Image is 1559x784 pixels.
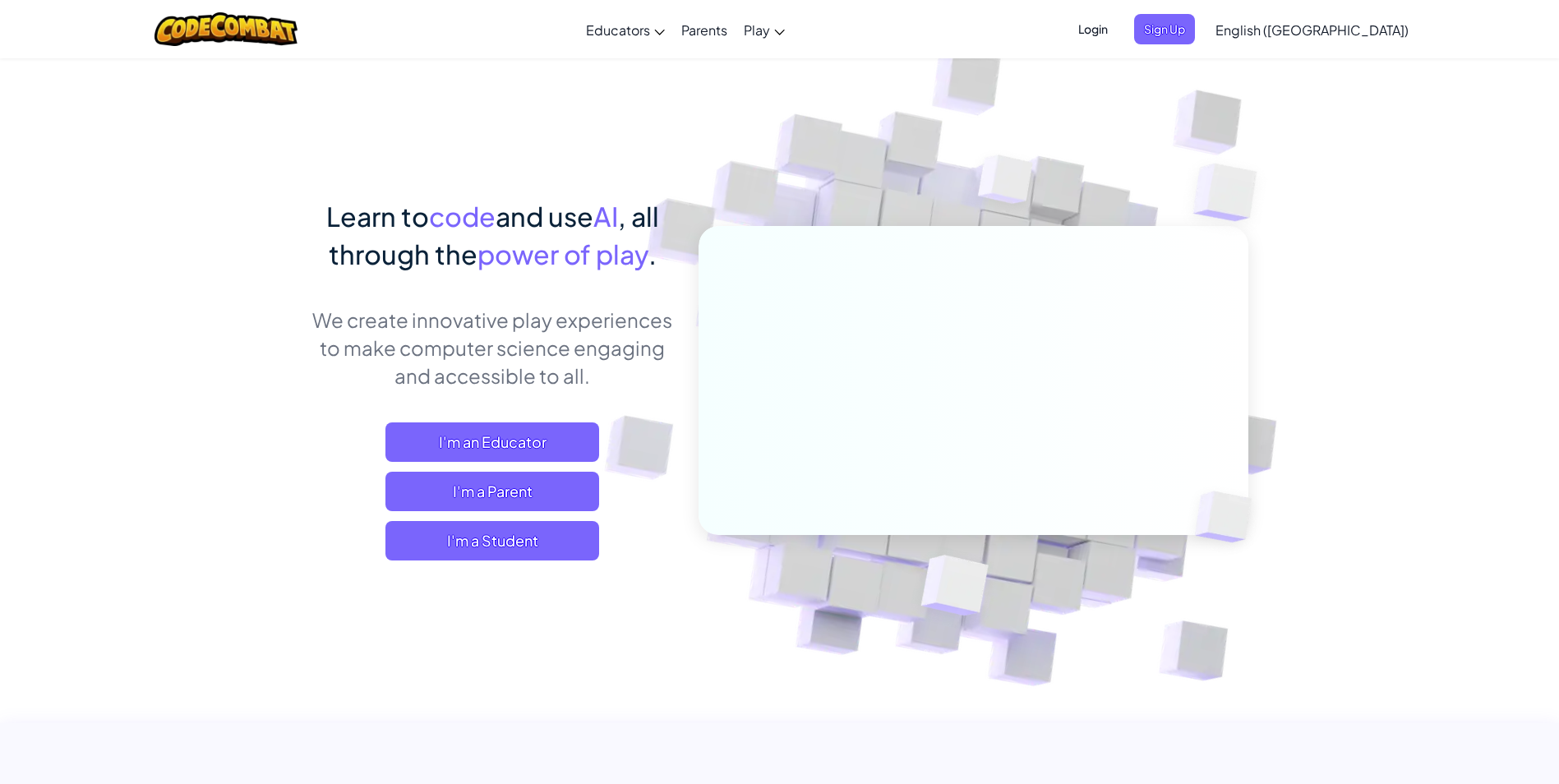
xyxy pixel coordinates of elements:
span: code [429,200,496,233]
span: and use [496,200,593,233]
a: I'm a Parent [385,472,599,511]
span: power of play [477,238,648,270]
img: Overlap cubes [947,122,1065,245]
button: I'm a Student [385,521,599,560]
img: Overlap cubes [1160,123,1303,262]
span: Educators [586,21,650,39]
img: Overlap cubes [1167,457,1290,577]
a: Play [736,7,793,52]
span: Play [744,21,770,39]
button: Login [1068,14,1118,44]
a: Educators [578,7,673,52]
a: English ([GEOGRAPHIC_DATA]) [1207,7,1417,52]
a: Parents [673,7,736,52]
span: . [648,238,657,270]
img: CodeCombat logo [155,12,298,46]
span: AI [593,200,618,233]
p: We create innovative play experiences to make computer science engaging and accessible to all. [311,306,674,390]
a: I'm an Educator [385,422,599,462]
button: Sign Up [1134,14,1195,44]
img: Overlap cubes [880,520,1027,657]
span: Learn to [326,200,429,233]
span: English ([GEOGRAPHIC_DATA]) [1215,21,1409,39]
